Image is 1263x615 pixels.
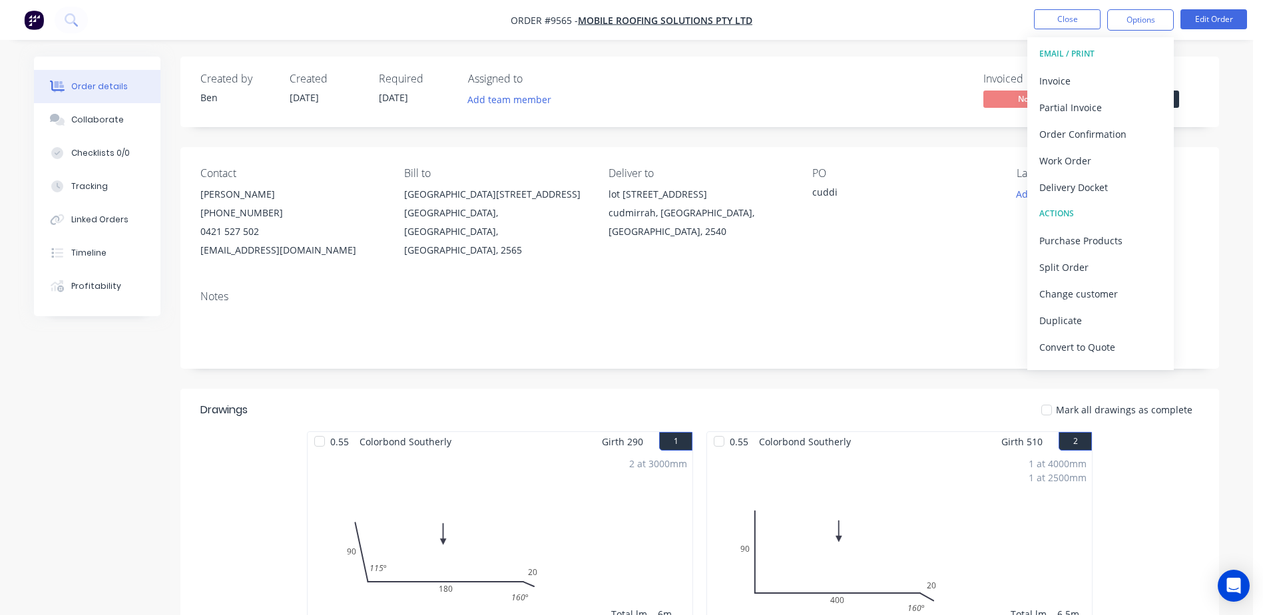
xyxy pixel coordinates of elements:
div: Checklists 0/0 [71,147,130,159]
button: Archive [1027,360,1174,387]
button: Split Order [1027,254,1174,280]
button: Add team member [461,91,559,108]
div: lot [STREET_ADDRESS] [609,185,791,204]
button: Profitability [34,270,160,303]
button: Add team member [468,91,559,108]
button: Invoice [1027,67,1174,94]
button: Partial Invoice [1027,94,1174,120]
div: Invoiced [983,73,1083,85]
div: [PERSON_NAME][PHONE_NUMBER]0421 527 502[EMAIL_ADDRESS][DOMAIN_NAME] [200,185,383,260]
span: Colorbond Southerly [354,432,457,451]
div: PO [812,167,995,180]
div: [PERSON_NAME] [200,185,383,204]
div: EMAIL / PRINT [1039,45,1162,63]
button: Change customer [1027,280,1174,307]
div: Purchase Products [1039,231,1162,250]
button: Checklists 0/0 [34,136,160,170]
div: Partial Invoice [1039,98,1162,117]
button: Close [1034,9,1101,29]
div: Duplicate [1039,311,1162,330]
div: Invoice [1039,71,1162,91]
button: 1 [659,432,692,451]
div: lot [STREET_ADDRESS]cudmirrah, [GEOGRAPHIC_DATA], [GEOGRAPHIC_DATA], 2540 [609,185,791,241]
div: Deliver to [609,167,791,180]
div: Required [379,73,452,85]
span: Colorbond Southerly [754,432,856,451]
span: Mark all drawings as complete [1056,403,1192,417]
span: Girth 290 [602,432,643,451]
div: Open Intercom Messenger [1218,570,1250,602]
div: [PHONE_NUMBER] [200,204,383,222]
span: [DATE] [290,91,319,104]
button: Duplicate [1027,307,1174,333]
div: Work Order [1039,151,1162,170]
div: [GEOGRAPHIC_DATA][STREET_ADDRESS][GEOGRAPHIC_DATA], [GEOGRAPHIC_DATA], [GEOGRAPHIC_DATA], 2565 [404,185,587,260]
div: 2 at 3000mm [629,457,687,471]
button: Linked Orders [34,203,160,236]
button: Order details [34,70,160,103]
div: Order Confirmation [1039,124,1162,144]
button: 2 [1059,432,1092,451]
button: Options [1107,9,1174,31]
button: Timeline [34,236,160,270]
div: Labels [1017,167,1199,180]
div: Ben [200,91,274,104]
div: Order details [71,81,128,93]
div: Timeline [71,247,107,259]
button: Collaborate [34,103,160,136]
span: 0.55 [325,432,354,451]
button: ACTIONS [1027,200,1174,227]
div: Notes [200,290,1199,303]
div: Change customer [1039,284,1162,304]
div: [GEOGRAPHIC_DATA], [GEOGRAPHIC_DATA], [GEOGRAPHIC_DATA], 2565 [404,204,587,260]
div: [EMAIL_ADDRESS][DOMAIN_NAME] [200,241,383,260]
div: ACTIONS [1039,205,1162,222]
div: Delivery Docket [1039,178,1162,197]
div: Created by [200,73,274,85]
button: Convert to Quote [1027,333,1174,360]
div: Tracking [71,180,108,192]
div: Convert to Quote [1039,337,1162,357]
div: 0421 527 502 [200,222,383,241]
button: Add labels [1009,185,1070,203]
div: 1 at 2500mm [1029,471,1087,485]
div: 1 at 4000mm [1029,457,1087,471]
button: Work Order [1027,147,1174,174]
button: Edit Order [1180,9,1247,29]
div: Split Order [1039,258,1162,277]
div: Bill to [404,167,587,180]
span: No [983,91,1063,107]
button: Tracking [34,170,160,203]
img: Factory [24,10,44,30]
div: Archive [1039,364,1162,383]
a: Mobile Roofing Solutions Pty Ltd [578,14,752,27]
div: Drawings [200,402,248,418]
button: EMAIL / PRINT [1027,41,1174,67]
div: Linked Orders [71,214,128,226]
span: Order #9565 - [511,14,578,27]
span: [DATE] [379,91,408,104]
div: Created [290,73,363,85]
span: 0.55 [724,432,754,451]
button: Purchase Products [1027,227,1174,254]
button: Order Confirmation [1027,120,1174,147]
div: [GEOGRAPHIC_DATA][STREET_ADDRESS] [404,185,587,204]
div: Collaborate [71,114,124,126]
span: Girth 510 [1001,432,1043,451]
div: Assigned to [468,73,601,85]
div: Contact [200,167,383,180]
div: cudmirrah, [GEOGRAPHIC_DATA], [GEOGRAPHIC_DATA], 2540 [609,204,791,241]
div: cuddi [812,185,979,204]
button: Delivery Docket [1027,174,1174,200]
div: Profitability [71,280,121,292]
